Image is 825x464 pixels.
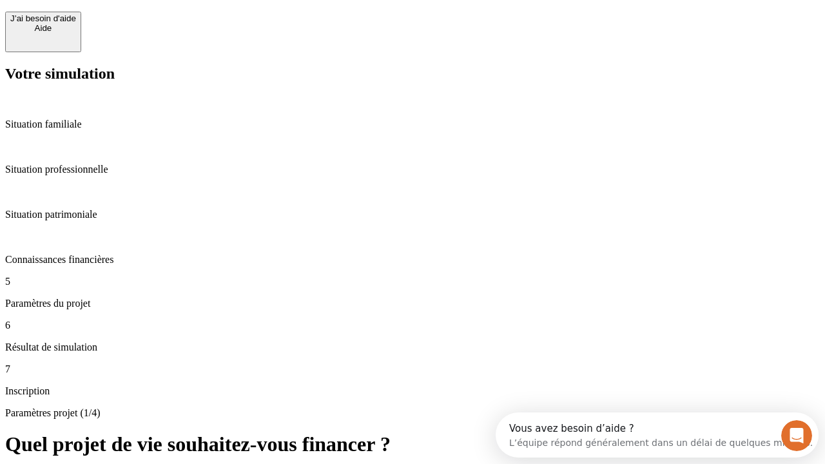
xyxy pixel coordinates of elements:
[5,12,81,52] button: J’ai besoin d'aideAide
[5,209,820,220] p: Situation patrimoniale
[5,298,820,309] p: Paramètres du projet
[5,164,820,175] p: Situation professionnelle
[5,407,820,419] p: Paramètres projet (1/4)
[5,5,355,41] div: Ouvrir le Messenger Intercom
[781,420,812,451] iframe: Intercom live chat
[14,21,317,35] div: L’équipe répond généralement dans un délai de quelques minutes.
[5,254,820,266] p: Connaissances financières
[5,363,820,375] p: 7
[5,276,820,287] p: 5
[5,342,820,353] p: Résultat de simulation
[10,23,76,33] div: Aide
[14,11,317,21] div: Vous avez besoin d’aide ?
[5,119,820,130] p: Situation familiale
[5,65,820,82] h2: Votre simulation
[5,320,820,331] p: 6
[496,412,819,458] iframe: Intercom live chat discovery launcher
[5,385,820,397] p: Inscription
[10,14,76,23] div: J’ai besoin d'aide
[5,432,820,456] h1: Quel projet de vie souhaitez-vous financer ?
